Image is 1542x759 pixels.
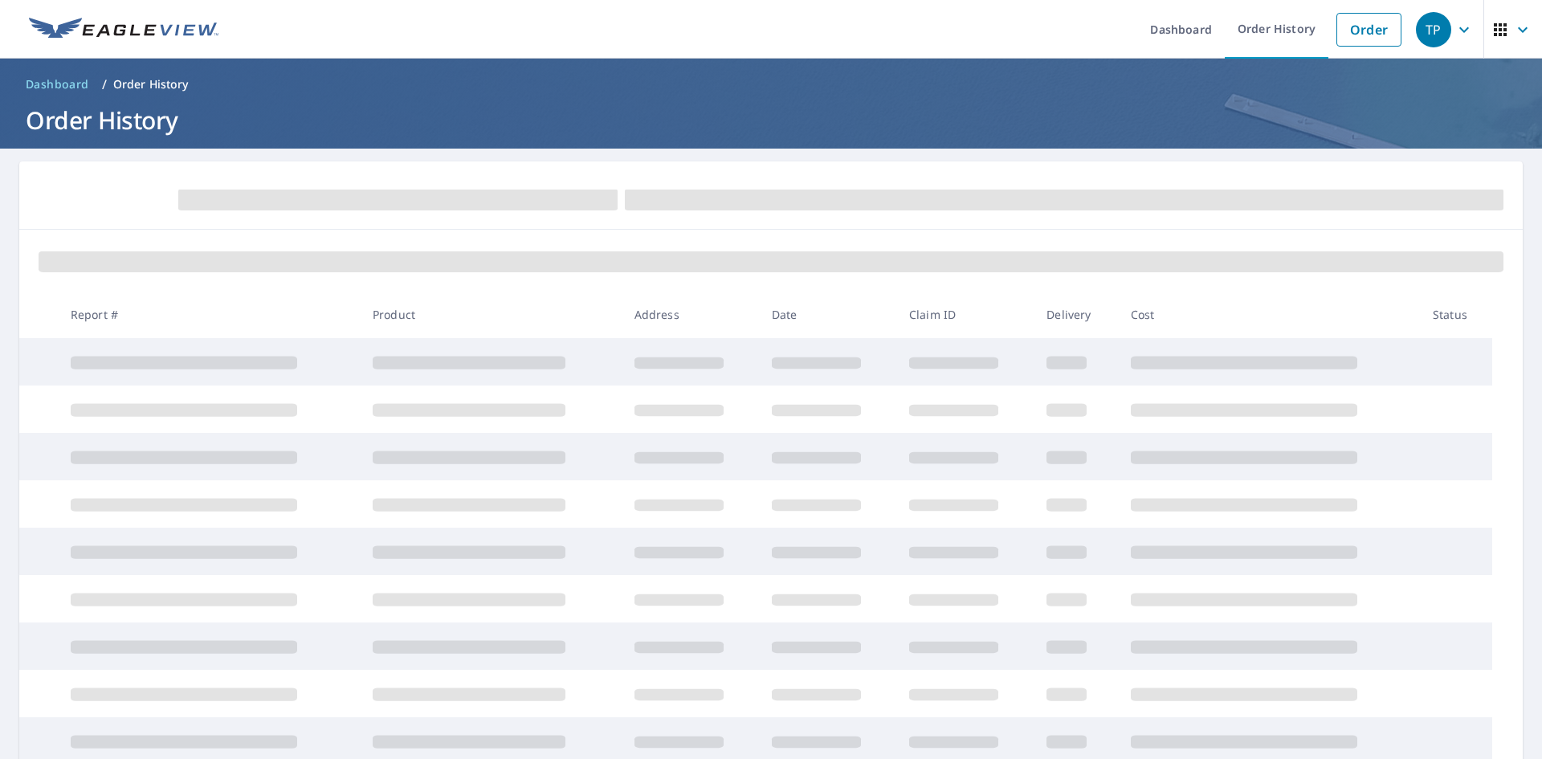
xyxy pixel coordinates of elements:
[1336,13,1401,47] a: Order
[622,291,759,338] th: Address
[360,291,622,338] th: Product
[26,76,89,92] span: Dashboard
[1416,12,1451,47] div: TP
[19,104,1523,137] h1: Order History
[759,291,896,338] th: Date
[19,71,96,97] a: Dashboard
[19,71,1523,97] nav: breadcrumb
[896,291,1034,338] th: Claim ID
[1118,291,1420,338] th: Cost
[113,76,189,92] p: Order History
[1034,291,1117,338] th: Delivery
[29,18,218,42] img: EV Logo
[1420,291,1492,338] th: Status
[102,75,107,94] li: /
[58,291,360,338] th: Report #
